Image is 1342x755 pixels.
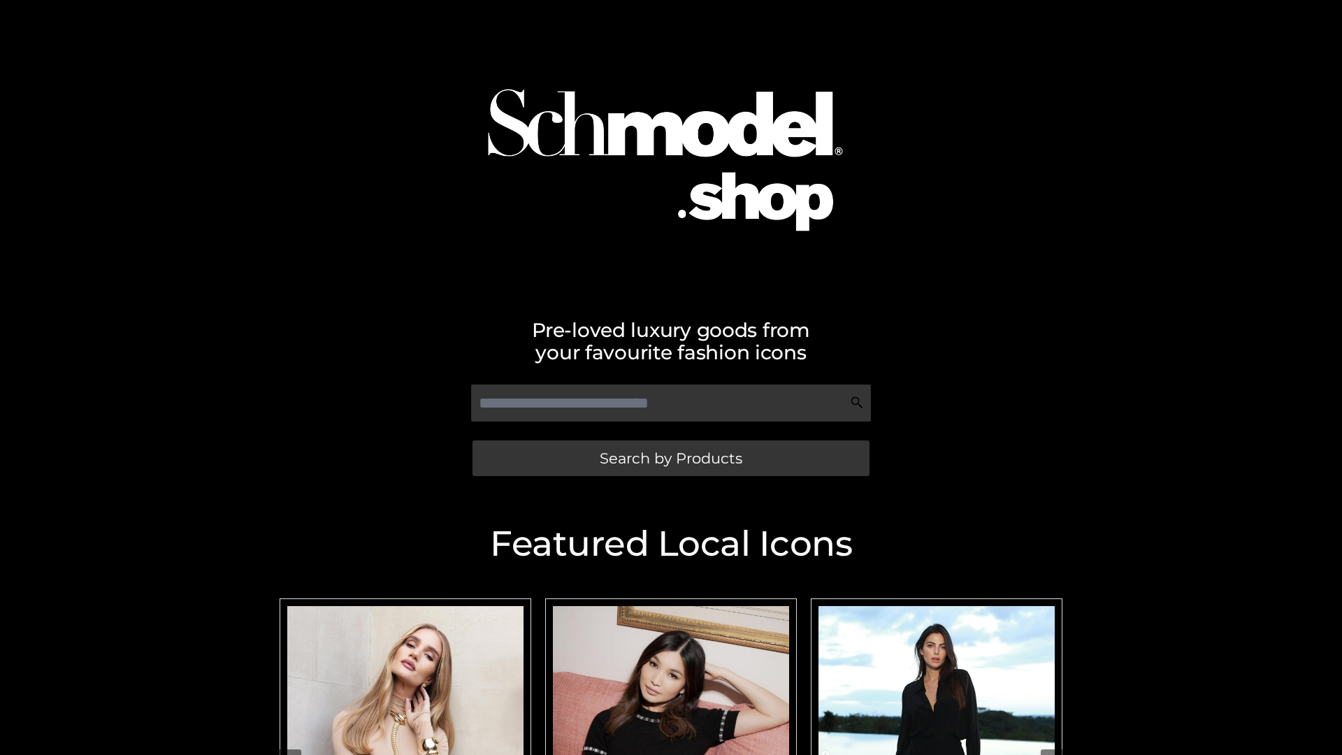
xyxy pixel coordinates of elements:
img: Search Icon [850,396,864,410]
a: Search by Products [472,440,870,476]
span: Search by Products [600,451,742,466]
h2: Pre-loved luxury goods from your favourite fashion icons [273,319,1069,364]
h2: Featured Local Icons​ [273,526,1069,561]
